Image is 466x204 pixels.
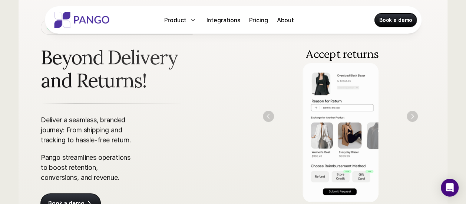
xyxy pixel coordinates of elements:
[379,16,412,24] p: Book a demo
[249,16,268,25] p: Pricing
[272,47,412,60] h3: Accept returns
[441,179,459,197] div: Open Intercom Messenger
[274,14,297,26] a: About
[203,14,243,26] a: Integrations
[246,14,271,26] a: Pricing
[164,16,186,25] p: Product
[206,16,240,25] p: Integrations
[263,111,274,122] button: Previous
[277,16,294,25] p: About
[255,30,425,202] img: Pango return management having Branded return portal embedded in the e-commerce company to handle...
[263,111,274,122] img: Back Arrow
[374,13,416,27] a: Book a demo
[41,152,153,182] p: Pango streamlines operations to boost retention, conversions, and revenue.
[41,46,227,92] span: Beyond Delivery and Returns!
[407,111,418,122] img: Next Arrow
[41,115,153,145] p: Deliver a seamless, branded journey: From shipping and tracking to hassle-free return.
[407,111,418,122] button: Next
